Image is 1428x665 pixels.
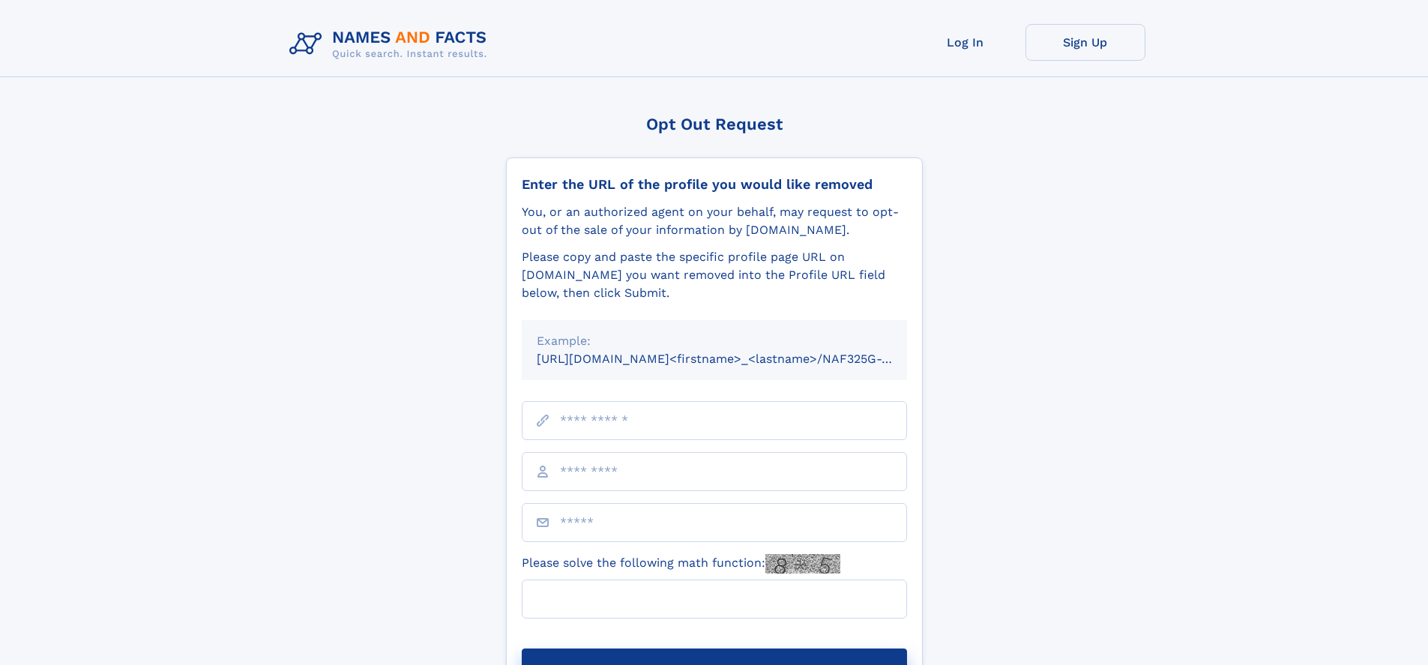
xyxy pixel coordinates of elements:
[906,24,1025,61] a: Log In
[522,203,907,239] div: You, or an authorized agent on your behalf, may request to opt-out of the sale of your informatio...
[522,176,907,193] div: Enter the URL of the profile you would like removed
[522,554,840,574] label: Please solve the following math function:
[506,115,923,133] div: Opt Out Request
[1025,24,1145,61] a: Sign Up
[522,248,907,302] div: Please copy and paste the specific profile page URL on [DOMAIN_NAME] you want removed into the Pr...
[537,352,936,366] small: [URL][DOMAIN_NAME]<firstname>_<lastname>/NAF325G-xxxxxxxx
[283,24,499,64] img: Logo Names and Facts
[537,332,892,350] div: Example:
